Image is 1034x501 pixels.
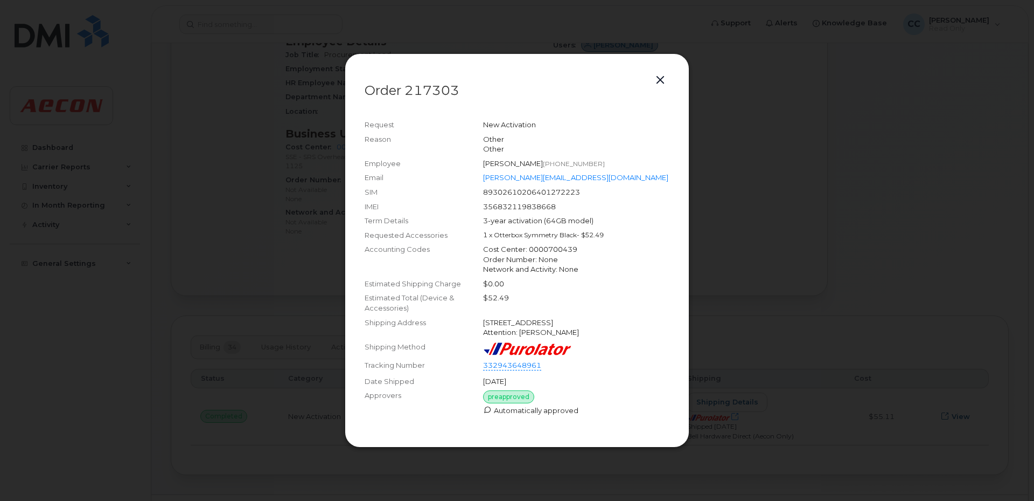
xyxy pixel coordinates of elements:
a: [PERSON_NAME][EMAIL_ADDRESS][DOMAIN_NAME] [483,173,668,182]
div: Email [365,173,483,183]
div: IMEI [365,202,483,212]
div: Attention: [PERSON_NAME] [483,327,669,338]
div: Tracking Number [365,360,483,372]
div: Other [483,144,669,154]
div: Approvers [365,390,483,416]
div: Term Details [365,216,483,226]
img: purolator-9dc0d6913a5419968391dc55414bb4d415dd17fc9089aa56d78149fa0af40473.png [483,342,571,356]
div: SIM [365,187,483,197]
div: [STREET_ADDRESS] [483,318,669,328]
div: Accounting Codes [365,244,483,274]
div: Shipping Method [365,342,483,356]
div: $0.00 [483,279,669,289]
span: [PHONE_NUMBER] [543,160,605,168]
div: Automatically approved [483,406,669,416]
div: Estimated Total (Device & Accessories) [365,293,483,313]
div: Order Number: None [483,255,669,265]
div: Other [483,134,669,145]
div: Shipping Address [365,318,483,338]
div: New Activation [483,120,669,130]
div: [DATE] [483,376,669,387]
div: Estimated Shipping Charge [365,279,483,289]
div: Date Shipped [365,376,483,387]
a: 332943648961 [483,360,541,371]
div: Cost Center: 0000700439 [483,244,669,255]
a: Open shipping details in new tab [541,361,550,369]
div: $52.49 [483,293,669,313]
div: 356832119838668 [483,202,669,212]
div: Reason [365,134,483,154]
div: Requested Accessories [365,230,483,241]
div: Network and Activity: None [483,264,669,274]
div: 89302610206401272223 [483,187,669,197]
div: 1 x Otterbox Symmetry Black [483,230,669,239]
div: Request [365,120,483,130]
div: preapproved [483,390,534,403]
div: Employee [365,159,483,169]
p: Order 217303 [365,84,669,97]
div: 3-year activation (64GB model) [483,216,669,226]
span: - $52.49 [577,231,604,239]
div: [PERSON_NAME] [483,159,669,169]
